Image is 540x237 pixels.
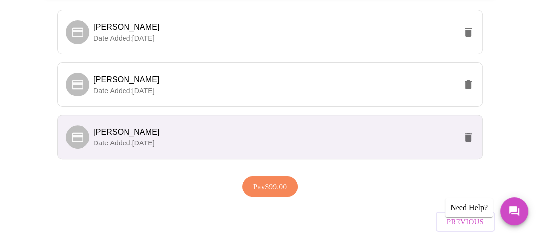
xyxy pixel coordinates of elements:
button: delete [457,125,480,149]
button: delete [457,73,480,96]
span: Date Added: [DATE] [93,87,155,95]
span: Date Added: [DATE] [93,139,155,147]
span: [PERSON_NAME] [93,75,160,84]
span: Date Added: [DATE] [93,34,155,42]
button: Previous [436,212,495,232]
span: [PERSON_NAME] [93,23,160,31]
span: Previous [447,215,484,228]
div: Need Help? [445,198,493,217]
button: delete [457,20,480,44]
span: [PERSON_NAME] [93,128,160,136]
button: Pay$99.00 [242,176,298,197]
button: Messages [500,197,528,225]
span: Pay $99.00 [253,180,287,193]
